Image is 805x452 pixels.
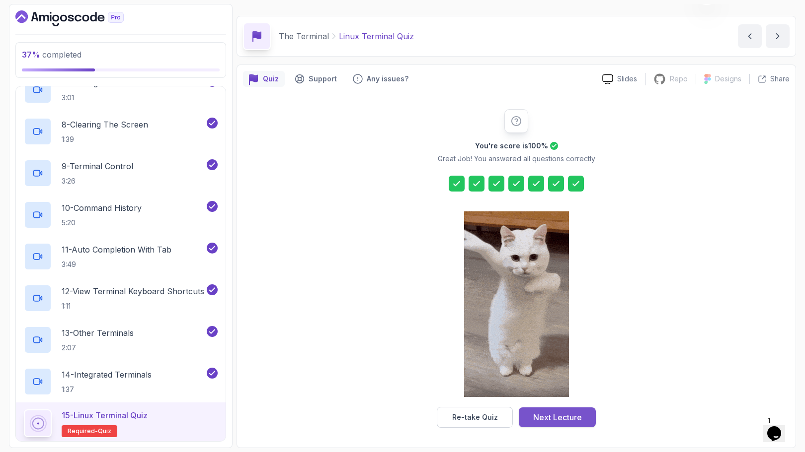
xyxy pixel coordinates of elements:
[62,244,171,256] p: 11 - Auto Completion With Tab
[62,259,171,269] p: 3:49
[24,118,218,145] button: 8-Clearing The Screen1:39
[617,74,637,84] p: Slides
[279,30,329,42] p: The Terminal
[289,71,343,87] button: Support button
[98,427,111,435] span: quiz
[62,285,204,297] p: 12 - View Terminal Keyboard Shortcuts
[519,407,596,427] button: Next Lecture
[62,202,142,214] p: 10 - Command History
[533,411,582,423] div: Next Lecture
[62,134,148,144] p: 1:39
[62,93,127,103] p: 3:01
[464,211,569,397] img: cool-cat
[347,71,414,87] button: Feedback button
[763,412,795,442] iframe: chat widget
[452,412,498,422] div: Re-take Quiz
[62,301,204,311] p: 1:11
[243,71,285,87] button: quiz button
[68,427,98,435] span: Required-
[24,243,218,270] button: 11-Auto Completion With Tab3:49
[24,159,218,187] button: 9-Terminal Control3:26
[24,201,218,229] button: 10-Command History5:20
[22,50,40,60] span: 37 %
[309,74,337,84] p: Support
[24,326,218,354] button: 13-Other Terminals2:07
[24,409,218,437] button: 15-Linux Terminal QuizRequired-quiz
[62,369,152,381] p: 14 - Integrated Terminals
[367,74,408,84] p: Any issues?
[62,160,133,172] p: 9 - Terminal Control
[24,368,218,395] button: 14-Integrated Terminals1:37
[62,218,142,228] p: 5:20
[738,24,762,48] button: previous content
[438,154,595,164] p: Great Job! You answered all questions correctly
[62,343,134,353] p: 2:07
[670,74,688,84] p: Repo
[22,50,81,60] span: completed
[594,74,645,84] a: Slides
[24,76,218,104] button: 7-Moving Cursor3:01
[263,74,279,84] p: Quiz
[475,141,548,151] h2: You're score is 100 %
[766,24,790,48] button: next content
[24,284,218,312] button: 12-View Terminal Keyboard Shortcuts1:11
[62,409,148,421] p: 15 - Linux Terminal Quiz
[770,74,790,84] p: Share
[15,10,147,26] a: Dashboard
[715,74,741,84] p: Designs
[62,385,152,394] p: 1:37
[437,407,513,428] button: Re-take Quiz
[749,74,790,84] button: Share
[339,30,414,42] p: Linux Terminal Quiz
[62,327,134,339] p: 13 - Other Terminals
[62,176,133,186] p: 3:26
[62,119,148,130] p: 8 - Clearing The Screen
